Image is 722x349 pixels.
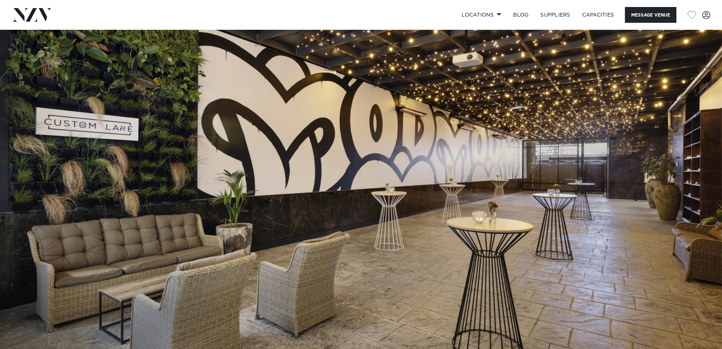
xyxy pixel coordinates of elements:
[625,7,676,23] button: Message Venue
[534,7,576,23] a: SUPPLIERS
[456,7,507,23] a: Locations
[507,7,534,23] a: BLOG
[576,7,620,23] a: Capacities
[12,8,52,21] img: nzv-logo.png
